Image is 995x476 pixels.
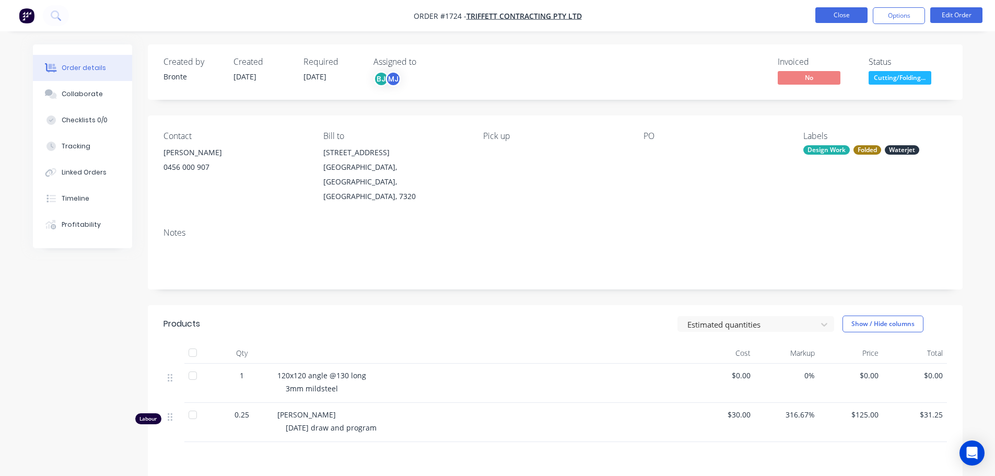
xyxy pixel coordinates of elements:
button: Linked Orders [33,159,132,185]
a: Triffett Contracting Pty Ltd [466,11,582,21]
span: 0% [759,370,815,381]
span: $0.00 [695,370,751,381]
div: Contact [163,131,307,141]
span: No [778,71,840,84]
span: 316.67% [759,409,815,420]
button: Checklists 0/0 [33,107,132,133]
span: 0.25 [235,409,249,420]
div: Bill to [323,131,466,141]
button: Show / Hide columns [842,316,923,332]
span: 1 [240,370,244,381]
div: Cost [691,343,755,364]
div: Required [303,57,361,67]
div: 0456 000 907 [163,160,307,175]
span: [DATE] [233,72,256,82]
div: Created by [163,57,221,67]
button: Options [873,7,925,24]
span: Cutting/Folding... [869,71,931,84]
span: $0.00 [887,370,943,381]
div: [STREET_ADDRESS][GEOGRAPHIC_DATA], [GEOGRAPHIC_DATA], [GEOGRAPHIC_DATA], 7320 [323,145,466,204]
span: [DATE] [303,72,326,82]
div: Bronte [163,71,221,82]
span: $0.00 [823,370,879,381]
div: PO [643,131,787,141]
div: Products [163,318,200,330]
span: $125.00 [823,409,879,420]
div: [STREET_ADDRESS] [323,145,466,160]
div: Invoiced [778,57,856,67]
div: Profitability [62,220,101,229]
span: 3mm mildsteel [286,384,338,393]
button: Tracking [33,133,132,159]
button: Order details [33,55,132,81]
div: Waterjet [885,145,919,155]
button: BJMJ [373,71,401,87]
div: Markup [755,343,819,364]
button: Edit Order [930,7,982,23]
button: Close [815,7,868,23]
div: Tracking [62,142,90,151]
div: Collaborate [62,89,103,99]
span: [DATE] draw and program [286,423,377,433]
button: Collaborate [33,81,132,107]
div: Labels [803,131,946,141]
button: Cutting/Folding... [869,71,931,87]
div: Design Work [803,145,850,155]
span: $31.25 [887,409,943,420]
div: [PERSON_NAME]0456 000 907 [163,145,307,179]
div: Assigned to [373,57,478,67]
span: 120x120 angle @130 long [277,370,366,380]
div: [GEOGRAPHIC_DATA], [GEOGRAPHIC_DATA], [GEOGRAPHIC_DATA], 7320 [323,160,466,204]
div: MJ [385,71,401,87]
div: Open Intercom Messenger [959,440,985,466]
div: Status [869,57,947,67]
button: Profitability [33,212,132,238]
div: Timeline [62,194,89,203]
div: Labour [135,413,161,424]
div: Order details [62,63,106,73]
div: Price [819,343,883,364]
div: Linked Orders [62,168,107,177]
span: [PERSON_NAME] [277,410,336,420]
div: Checklists 0/0 [62,115,108,125]
div: BJ [373,71,389,87]
span: $30.00 [695,409,751,420]
div: Qty [210,343,273,364]
button: Timeline [33,185,132,212]
div: [PERSON_NAME] [163,145,307,160]
div: Notes [163,228,947,238]
span: Order #1724 - [414,11,466,21]
div: Folded [853,145,881,155]
img: Factory [19,8,34,24]
div: Pick up [483,131,626,141]
div: Created [233,57,291,67]
div: Total [883,343,947,364]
